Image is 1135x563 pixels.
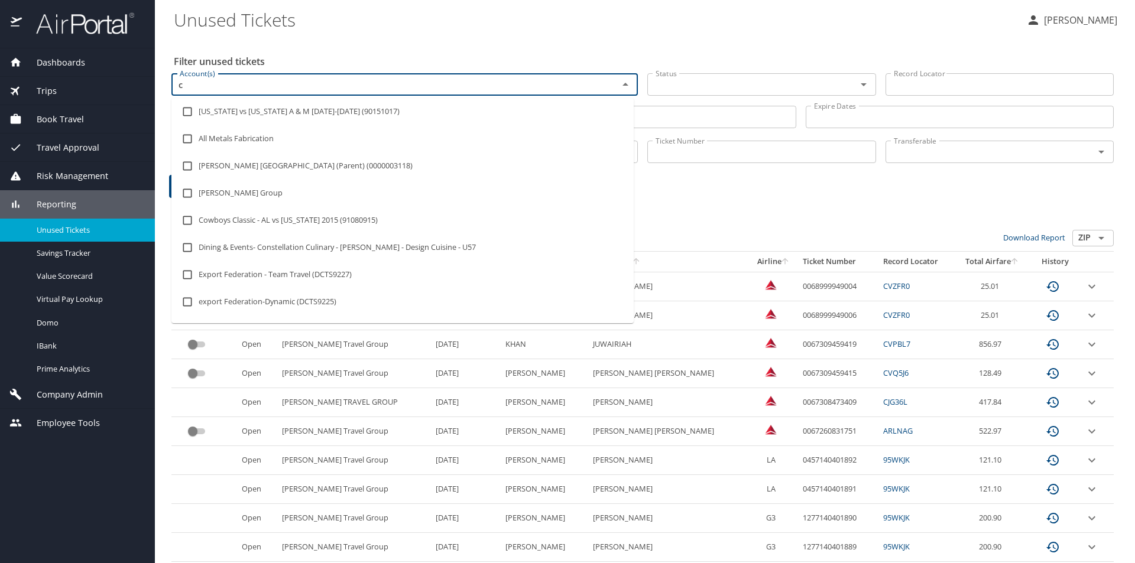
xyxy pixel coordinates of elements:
span: Prime Analytics [37,363,141,375]
li: export Federation-Dynamic (DCTS9225) [171,288,634,315]
td: [PERSON_NAME] [588,475,748,504]
a: 95WKJK [883,454,910,465]
td: [PERSON_NAME] Travel Group [277,330,431,359]
td: [PERSON_NAME] Travel Group [277,533,431,562]
td: [PERSON_NAME] [PERSON_NAME] [588,417,748,446]
a: CVQ5J6 [883,367,909,378]
td: [PERSON_NAME] Travel Group [277,359,431,388]
td: 128.49 [955,359,1030,388]
td: 522.97 [955,417,1030,446]
img: Delta Airlines [765,424,777,435]
li: Export Federation - Team Travel (DCTS9227) [171,261,634,288]
td: [DATE] [431,417,501,446]
button: sort [1011,258,1019,266]
td: 0457140401892 [798,446,878,475]
td: 856.97 [955,330,1030,359]
li: All Metals Fabrication [171,125,634,152]
td: Open [237,504,277,533]
td: [PERSON_NAME] [588,533,748,562]
td: 0067309459419 [798,330,878,359]
button: expand row [1085,308,1099,323]
td: 25.01 [955,272,1030,301]
td: [PERSON_NAME] Travel Group [277,446,431,475]
img: Delta Airlines [765,279,777,291]
li: [PERSON_NAME] [GEOGRAPHIC_DATA] (Parent) (0000003118) [171,152,634,180]
td: [PERSON_NAME] Travel Group [277,504,431,533]
button: expand row [1085,337,1099,352]
button: [PERSON_NAME] [1022,9,1122,31]
a: 95WKJK [883,483,910,494]
span: Value Scorecard [37,271,141,282]
td: [PERSON_NAME] [501,475,588,504]
td: [DATE] [431,388,501,417]
td: Open [237,533,277,562]
a: Download Report [1003,232,1065,243]
span: Book Travel [22,113,84,126]
td: Open [237,388,277,417]
td: Open [237,446,277,475]
button: expand row [1085,511,1099,525]
img: Delta Airlines [765,308,777,320]
img: airportal-logo.png [23,12,134,35]
td: Open [237,417,277,446]
h1: Unused Tickets [174,1,1017,38]
td: [PERSON_NAME] TRAVEL GROUP [277,388,431,417]
td: Open [237,330,277,359]
td: [PERSON_NAME] [PERSON_NAME] [588,359,748,388]
button: expand row [1085,366,1099,380]
h2: Filter unused tickets [174,52,1116,71]
td: [PERSON_NAME] [588,446,748,475]
span: Employee Tools [22,416,100,429]
li: Cowboys Classic - AL vs [US_STATE] 2015 (91080915) [171,207,634,234]
td: 1277140401890 [798,504,878,533]
img: Delta Airlines [765,337,777,349]
a: 95WKJK [883,541,910,552]
button: expand row [1085,279,1099,294]
p: [PERSON_NAME] [1040,13,1117,27]
td: 0067309459415 [798,359,878,388]
img: icon-airportal.png [11,12,23,35]
button: Open [855,76,872,93]
td: [DATE] [431,359,501,388]
td: [PERSON_NAME] [588,272,748,301]
td: [PERSON_NAME] [588,388,748,417]
li: [PERSON_NAME] Group [171,180,634,207]
span: Savings Tracker [37,248,141,259]
button: Filter [169,175,208,198]
td: [PERSON_NAME] [588,504,748,533]
span: Virtual Pay Lookup [37,294,141,305]
a: CVZFR0 [883,310,910,320]
td: [DATE] [431,504,501,533]
td: 0067308473409 [798,388,878,417]
button: expand row [1085,424,1099,438]
th: History [1030,252,1080,272]
button: expand row [1085,482,1099,496]
td: [PERSON_NAME] [501,504,588,533]
button: expand row [1085,395,1099,409]
td: Open [237,359,277,388]
td: 121.10 [955,475,1030,504]
button: Open [1093,144,1110,160]
a: CVZFR0 [883,281,910,291]
span: G3 [766,541,776,552]
button: Open [1093,230,1110,246]
th: Ticket Number [798,252,878,272]
span: Unused Tickets [37,224,141,236]
td: [PERSON_NAME] [501,417,588,446]
h3: 10 Results [171,209,1114,230]
td: 200.90 [955,533,1030,562]
td: [DATE] [431,330,501,359]
td: [DATE] [431,446,501,475]
th: Total Airfare [955,252,1030,272]
a: 95WKJK [883,512,910,523]
td: 0068999949006 [798,301,878,330]
td: [PERSON_NAME] [588,301,748,330]
td: 0067260831751 [798,417,878,446]
td: 0457140401891 [798,475,878,504]
li: [US_STATE] vs [US_STATE] A & M [DATE]-[DATE] (90151017) [171,98,634,125]
span: Reporting [22,198,76,211]
img: Delta Airlines [765,366,777,377]
th: Airline [748,252,798,272]
span: LA [767,454,776,465]
span: Risk Management [22,170,108,183]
